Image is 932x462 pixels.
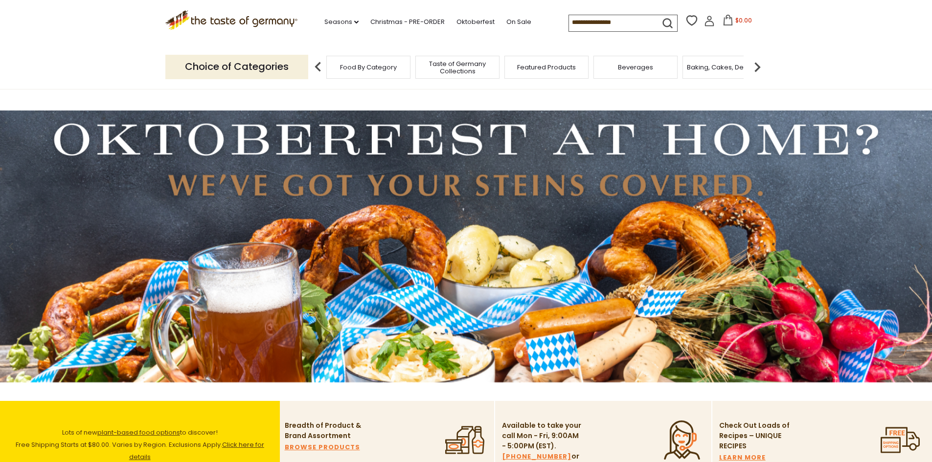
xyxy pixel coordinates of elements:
img: previous arrow [308,57,328,77]
a: Food By Category [340,64,397,71]
p: Check Out Loads of Recipes – UNIQUE RECIPES [719,420,790,451]
a: BROWSE PRODUCTS [285,442,360,453]
img: next arrow [748,57,767,77]
a: plant-based food options [97,428,180,437]
p: Choice of Categories [165,55,308,79]
a: Christmas - PRE-ORDER [370,17,445,27]
a: Seasons [324,17,359,27]
span: Lots of new to discover! Free Shipping Starts at $80.00. Varies by Region. Exclusions Apply. [16,428,264,462]
a: Featured Products [517,64,576,71]
p: Breadth of Product & Brand Assortment [285,420,365,441]
span: $0.00 [735,16,752,24]
a: Beverages [618,64,653,71]
a: [PHONE_NUMBER] [502,451,571,462]
a: Oktoberfest [456,17,495,27]
button: $0.00 [717,15,758,29]
a: On Sale [506,17,531,27]
a: Baking, Cakes, Desserts [687,64,763,71]
a: Taste of Germany Collections [418,60,497,75]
